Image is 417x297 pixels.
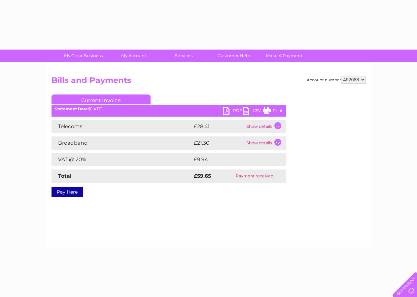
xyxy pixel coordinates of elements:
[52,187,83,197] a: Pay Here
[223,107,243,116] a: PDF
[52,107,286,111] div: [DATE]
[194,173,211,179] strong: £59.65
[52,136,192,150] td: Broadband
[52,76,366,88] h2: Bills and Payments
[55,106,89,111] b: Statement Date:
[263,107,283,116] a: Print
[257,50,311,62] a: Make A Payment
[243,107,263,116] a: CSV
[156,50,211,62] a: Services
[307,76,366,84] div: Account number
[58,173,72,179] strong: Total
[207,50,261,62] a: Customer Help
[245,136,286,150] td: Show details
[192,136,245,150] td: £21.30
[56,50,111,62] a: My Clear Business
[52,153,192,166] td: VAT @ 20%
[192,120,245,133] td: £28.41
[192,153,271,166] td: £9.94
[223,169,286,183] td: Payment received
[106,50,161,62] a: My Account
[245,120,286,133] td: Show details
[52,94,151,104] a: Current Invoice
[52,120,192,133] td: Telecoms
